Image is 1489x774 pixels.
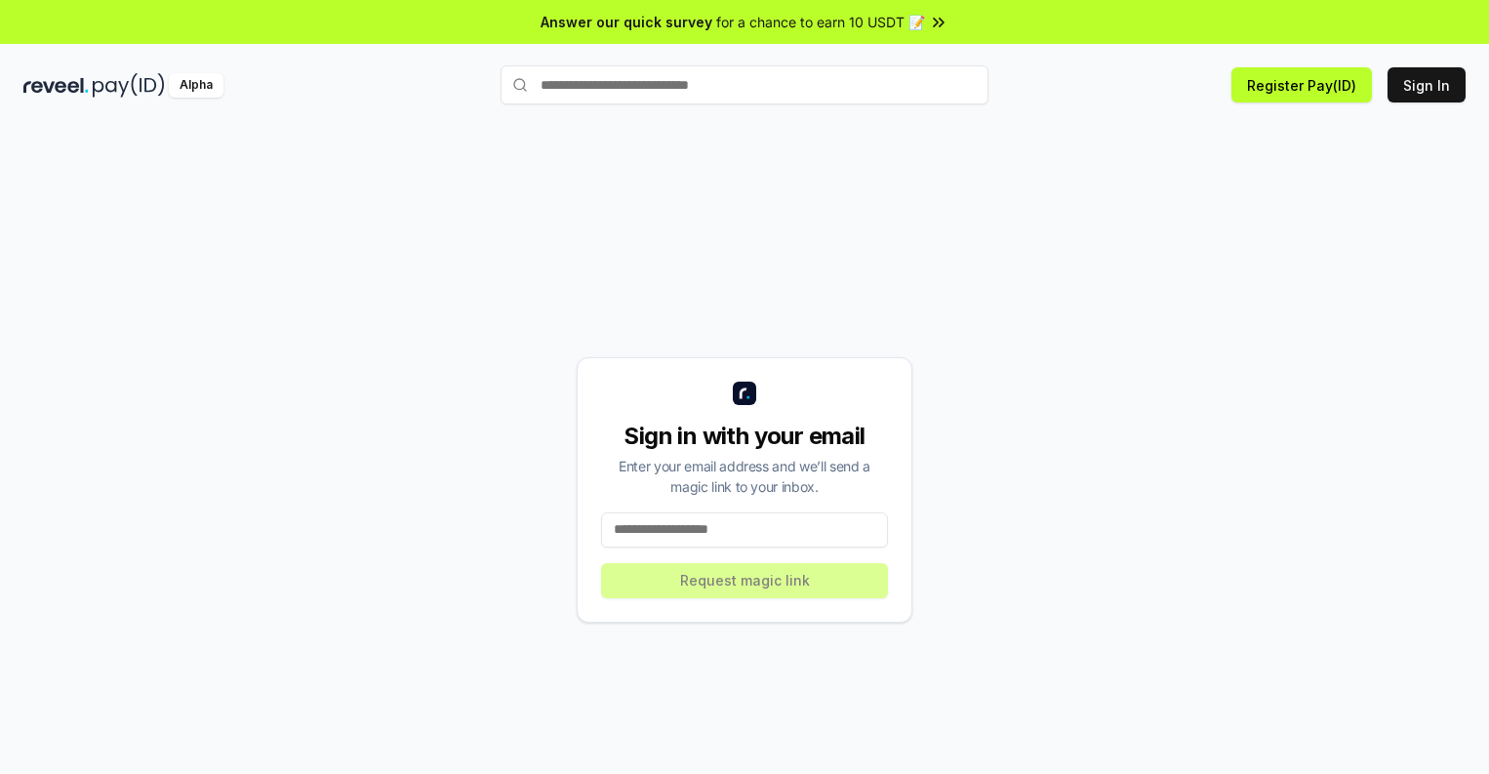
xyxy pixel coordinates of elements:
div: Enter your email address and we’ll send a magic link to your inbox. [601,456,888,497]
div: Sign in with your email [601,421,888,452]
img: pay_id [93,73,165,98]
button: Register Pay(ID) [1231,67,1372,102]
span: Answer our quick survey [541,12,712,32]
img: logo_small [733,382,756,405]
img: reveel_dark [23,73,89,98]
span: for a chance to earn 10 USDT 📝 [716,12,925,32]
div: Alpha [169,73,223,98]
button: Sign In [1388,67,1466,102]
